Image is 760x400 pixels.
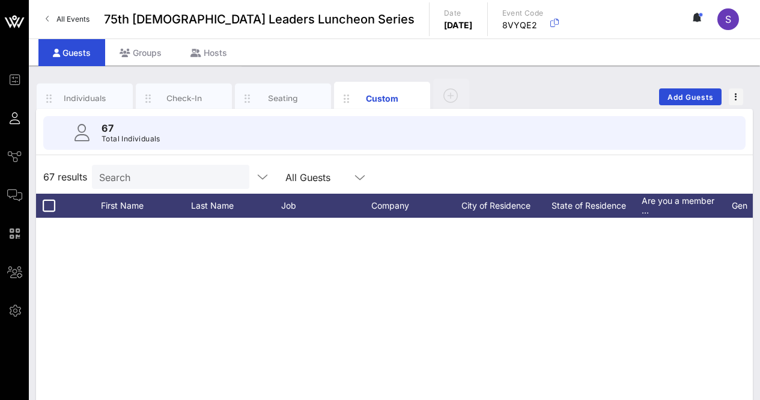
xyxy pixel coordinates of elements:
div: First Name [101,194,191,218]
div: Guests [38,39,105,66]
p: Event Code [502,7,544,19]
span: S [725,13,731,25]
div: Hosts [176,39,242,66]
div: Seating [257,93,310,104]
div: City of Residence [461,194,552,218]
a: All Events [38,10,97,29]
p: 67 [102,121,160,135]
div: Last Name [191,194,281,218]
div: All Guests [285,172,330,183]
span: Add Guests [667,93,714,102]
span: All Events [56,14,90,23]
div: Company [371,194,461,218]
p: Total Individuals [102,133,160,145]
div: Groups [105,39,176,66]
div: Individuals [58,93,112,104]
div: All Guests [278,165,374,189]
span: 67 results [43,170,87,184]
div: Check-In [157,93,211,104]
p: [DATE] [444,19,473,31]
p: Date [444,7,473,19]
div: State of Residence [552,194,642,218]
span: 75th [DEMOGRAPHIC_DATA] Leaders Luncheon Series [104,10,415,28]
div: Are you a member … [642,194,732,218]
button: Add Guests [659,88,722,105]
div: Custom [356,92,409,105]
div: Job [281,194,371,218]
div: S [717,8,739,30]
p: 8VYQE2 [502,19,544,31]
